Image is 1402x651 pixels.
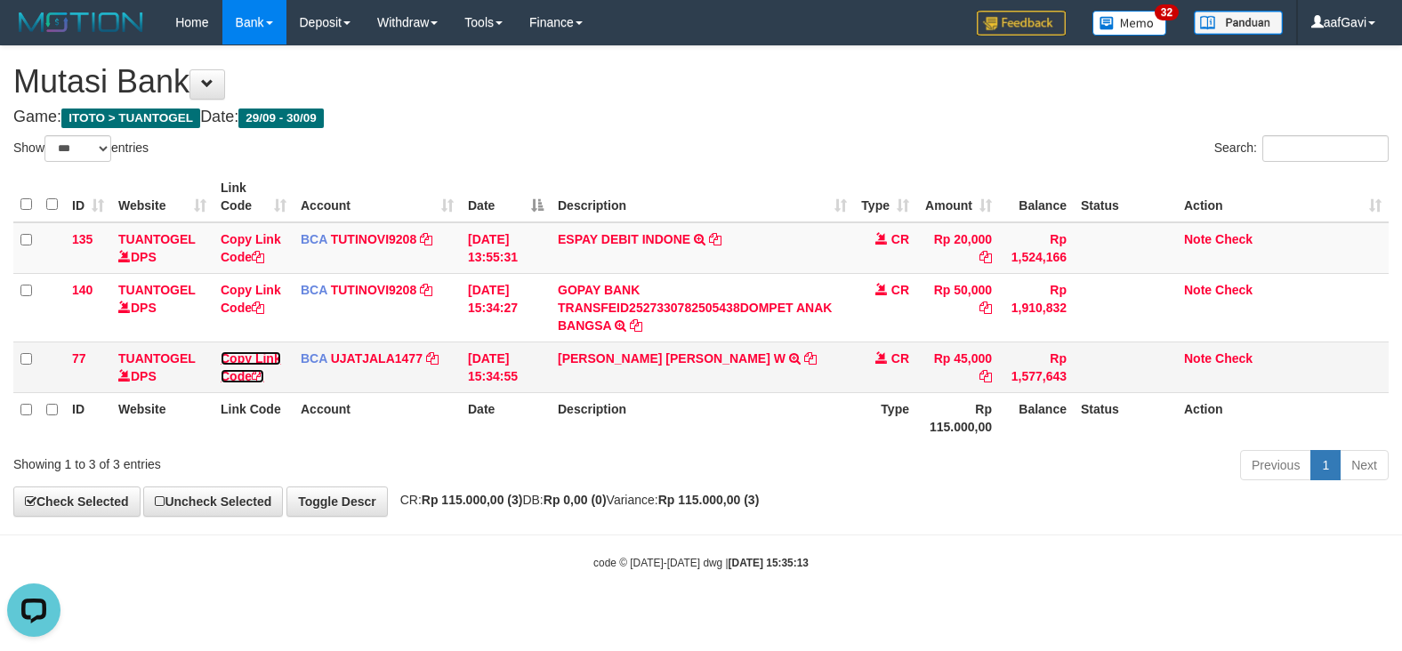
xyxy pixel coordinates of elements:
[709,232,721,246] a: Copy ESPAY DEBIT INDONE to clipboard
[13,135,149,162] label: Show entries
[118,283,196,297] a: TUANTOGEL
[891,351,909,366] span: CR
[1262,135,1389,162] input: Search:
[1074,172,1177,222] th: Status
[1194,11,1283,35] img: panduan.png
[111,222,214,274] td: DPS
[420,232,432,246] a: Copy TUTINOVI9208 to clipboard
[630,318,642,333] a: Copy GOPAY BANK TRANSFEID2527330782505438DOMPET ANAK BANGSA to clipboard
[999,273,1074,342] td: Rp 1,910,832
[1074,392,1177,443] th: Status
[461,273,551,342] td: [DATE] 15:34:27
[301,232,327,246] span: BCA
[916,342,999,392] td: Rp 45,000
[72,283,93,297] span: 140
[426,351,439,366] a: Copy UJATJALA1477 to clipboard
[658,493,760,507] strong: Rp 115.000,00 (3)
[558,232,690,246] a: ESPAY DEBIT INDONE
[331,283,416,297] a: TUTINOVI9208
[118,351,196,366] a: TUANTOGEL
[1184,232,1212,246] a: Note
[72,232,93,246] span: 135
[979,250,992,264] a: Copy Rp 20,000 to clipboard
[111,172,214,222] th: Website: activate to sort column ascending
[1184,351,1212,366] a: Note
[72,351,86,366] span: 77
[999,222,1074,274] td: Rp 1,524,166
[286,486,388,517] a: Toggle Descr
[1184,283,1212,297] a: Note
[916,172,999,222] th: Amount: activate to sort column ascending
[558,283,832,333] a: GOPAY BANK TRANSFEID2527330782505438DOMPET ANAK BANGSA
[999,392,1074,443] th: Balance
[1240,450,1311,480] a: Previous
[143,486,283,517] a: Uncheck Selected
[551,392,854,443] th: Description
[461,342,551,392] td: [DATE] 15:34:55
[551,172,854,222] th: Description: activate to sort column ascending
[1215,351,1253,366] a: Check
[13,486,141,517] a: Check Selected
[7,7,60,60] button: Open LiveChat chat widget
[1177,172,1389,222] th: Action: activate to sort column ascending
[461,222,551,274] td: [DATE] 13:55:31
[979,301,992,315] a: Copy Rp 50,000 to clipboard
[61,108,200,128] span: ITOTO > TUANTOGEL
[301,283,327,297] span: BCA
[1215,283,1253,297] a: Check
[1092,11,1167,36] img: Button%20Memo.svg
[44,135,111,162] select: Showentries
[1214,135,1389,162] label: Search:
[65,392,111,443] th: ID
[221,351,281,383] a: Copy Link Code
[238,108,324,128] span: 29/09 - 30/09
[214,392,294,443] th: Link Code
[111,273,214,342] td: DPS
[1310,450,1341,480] a: 1
[13,108,1389,126] h4: Game: Date:
[461,392,551,443] th: Date
[999,172,1074,222] th: Balance
[294,172,461,222] th: Account: activate to sort column ascending
[422,493,523,507] strong: Rp 115.000,00 (3)
[891,283,909,297] span: CR
[331,232,416,246] a: TUTINOVI9208
[1340,450,1389,480] a: Next
[916,273,999,342] td: Rp 50,000
[916,392,999,443] th: Rp 115.000,00
[118,232,196,246] a: TUANTOGEL
[111,392,214,443] th: Website
[977,11,1066,36] img: Feedback.jpg
[420,283,432,297] a: Copy TUTINOVI9208 to clipboard
[1215,232,1253,246] a: Check
[221,232,281,264] a: Copy Link Code
[916,222,999,274] td: Rp 20,000
[729,557,809,569] strong: [DATE] 15:35:13
[1177,392,1389,443] th: Action
[461,172,551,222] th: Date: activate to sort column descending
[13,448,571,473] div: Showing 1 to 3 of 3 entries
[593,557,809,569] small: code © [DATE]-[DATE] dwg |
[214,172,294,222] th: Link Code: activate to sort column ascending
[544,493,607,507] strong: Rp 0,00 (0)
[391,493,760,507] span: CR: DB: Variance:
[804,351,817,366] a: Copy RITA CINDI W to clipboard
[891,232,909,246] span: CR
[854,172,916,222] th: Type: activate to sort column ascending
[331,351,423,366] a: UJATJALA1477
[13,64,1389,100] h1: Mutasi Bank
[979,369,992,383] a: Copy Rp 45,000 to clipboard
[294,392,461,443] th: Account
[1155,4,1179,20] span: 32
[558,351,786,366] a: [PERSON_NAME] [PERSON_NAME] W
[13,9,149,36] img: MOTION_logo.png
[221,283,281,315] a: Copy Link Code
[65,172,111,222] th: ID: activate to sort column ascending
[301,351,327,366] span: BCA
[854,392,916,443] th: Type
[111,342,214,392] td: DPS
[999,342,1074,392] td: Rp 1,577,643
